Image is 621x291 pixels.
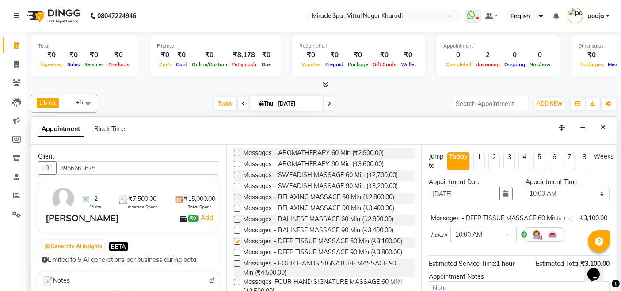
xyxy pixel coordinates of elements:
div: 0 [443,50,473,60]
div: Appointment Date [429,178,512,187]
div: ₹0 [370,50,399,60]
span: Massages - SWEADISH MASSAGE 60 Min (₹2,700.00) [243,170,398,181]
div: ₹0 [65,50,82,60]
span: Estimated Total: [536,260,581,268]
div: 2 [473,50,502,60]
div: Client [38,152,219,161]
button: Close [597,121,610,135]
span: Massages - DEEP TISSUE MASSAGE 60 Min (₹3,100.00) [243,237,402,248]
div: 0 [527,50,553,60]
a: x [52,99,56,106]
img: Interior.png [547,229,558,240]
span: 1 hour [496,260,514,268]
div: [PERSON_NAME] [46,212,119,225]
div: ₹0 [578,50,606,60]
span: Ongoing [502,61,527,68]
span: ₹15,000.00 [184,194,215,204]
span: Completed [443,61,473,68]
small: for [557,215,572,222]
div: ₹0 [299,50,323,60]
span: [PERSON_NAME] [245,117,335,128]
div: Therapist [31,117,63,126]
img: pooja [568,8,583,23]
span: Libin [39,99,52,106]
span: [PERSON_NAME] [427,117,518,128]
a: Add [199,212,215,223]
span: No show [527,61,553,68]
div: ₹3,100.00 [579,214,607,223]
li: 7 [564,152,575,170]
span: Packages [578,61,606,68]
span: BETA [109,242,128,251]
span: | [198,212,215,223]
button: ADD NEW [534,98,565,110]
span: ADD NEW [537,100,563,107]
span: Massages - AROMATHERAPY 60 Min (₹2,900.00) [243,148,384,159]
span: Notes [42,276,70,287]
span: Voucher [299,61,323,68]
span: Estimated Service Time: [429,260,496,268]
div: Weeks [594,152,613,161]
li: 6 [549,152,560,170]
span: Thu [257,100,275,107]
input: 2025-09-04 [275,97,320,110]
span: Due [259,61,273,68]
img: avatar [50,186,76,212]
div: Finance [157,42,274,50]
span: Prepaid [323,61,346,68]
span: pooja [587,11,604,21]
span: +5 [76,98,90,106]
div: Appointment [443,42,553,50]
b: 08047224946 [97,4,136,28]
div: ₹0 [38,50,65,60]
span: Upcoming [473,61,502,68]
input: Search by Name/Mobile/Email/Code [56,161,219,175]
span: Services [82,61,106,68]
div: ₹0 [157,50,174,60]
span: ₹3,100.00 [581,260,610,268]
div: Today [449,152,468,162]
iframe: chat widget [584,256,612,282]
span: [PERSON_NAME] [336,117,427,128]
img: logo [23,4,83,28]
div: ₹0 [106,50,132,60]
li: 4 [518,152,530,170]
span: Massages - AROMATHERAPY 90 Min (₹3,600.00) [243,159,384,170]
span: Visits [90,204,101,210]
div: Limited to 5 AI generations per business during beta. [42,255,216,265]
span: Expenses [38,61,65,68]
li: 1 [473,152,485,170]
div: ₹0 [174,50,190,60]
div: Appointment Time [526,178,610,187]
div: Appointment Notes [429,272,610,281]
span: Online/Custom [190,61,229,68]
span: Products [106,61,132,68]
span: Cash [157,61,174,68]
li: 2 [488,152,500,170]
li: 8 [579,152,590,170]
span: ₹0 [188,215,198,222]
span: Petty cash [229,61,259,68]
span: Wallet [399,61,418,68]
div: Total [38,42,132,50]
div: ₹0 [399,50,418,60]
span: Average Spent [127,204,157,210]
li: 5 [533,152,545,170]
span: 1 hr [563,215,572,222]
span: Massages - SWEADISH MASSAGE 90 Min (₹3,200.00) [243,181,398,193]
li: 3 [503,152,515,170]
span: Appointment [38,121,84,137]
span: Massages - BALINESE MASSAGE 90 Min (₹3,400.00) [243,226,393,237]
span: heleni [431,231,447,239]
div: Redemption [299,42,418,50]
span: 2 [94,194,98,204]
span: ₹7,500.00 [129,194,156,204]
button: Generate AI Insights [42,240,104,253]
div: ₹0 [82,50,106,60]
div: ₹0 [346,50,370,60]
button: +91 [38,161,57,175]
input: Search Appointment [452,97,529,110]
div: ₹0 [323,50,346,60]
input: yyyy-mm-dd [429,187,499,200]
span: MS [PERSON_NAME] [154,117,244,128]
